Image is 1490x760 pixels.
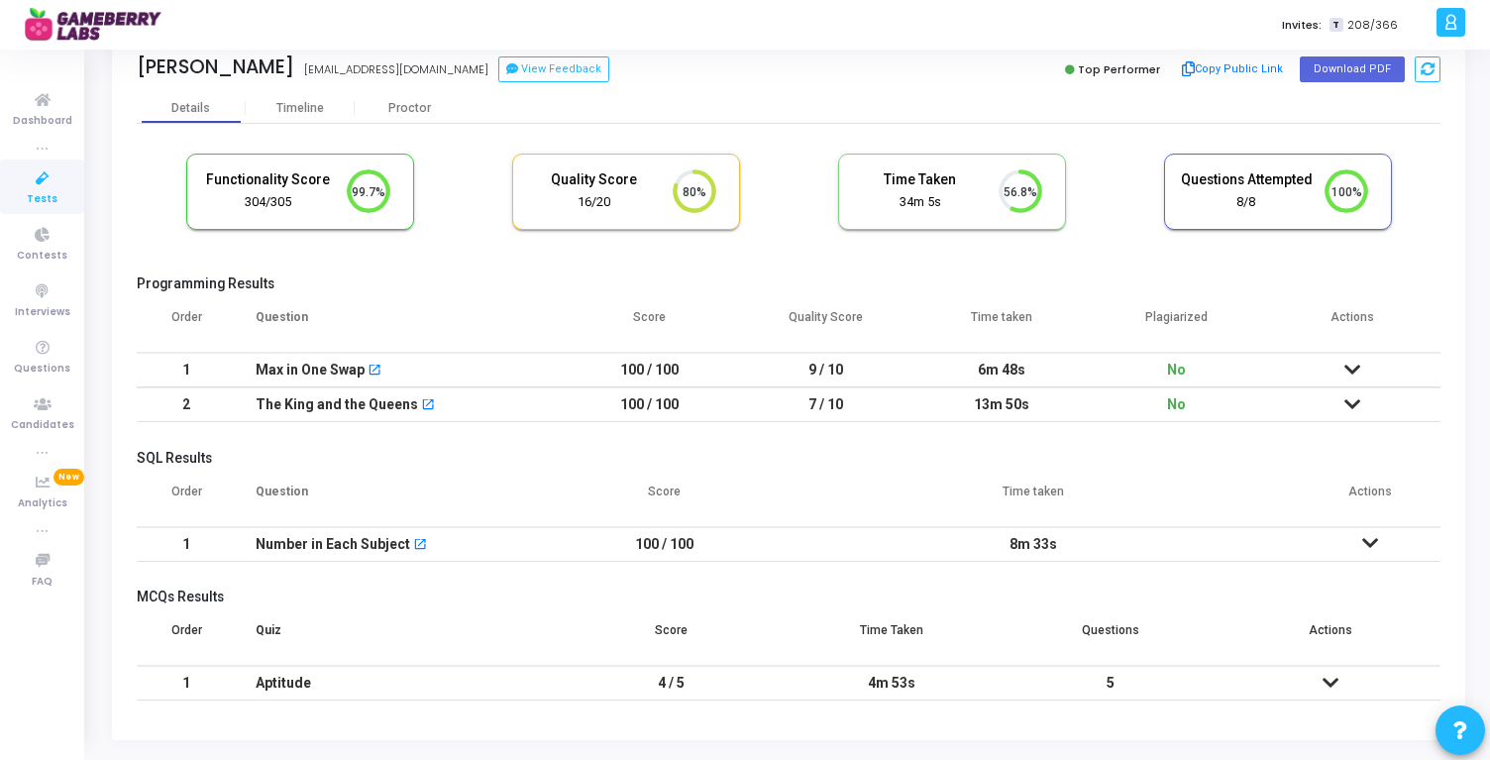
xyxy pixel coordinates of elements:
[768,472,1300,527] th: Time taken
[1167,396,1186,412] span: No
[562,387,737,422] td: 100 / 100
[137,589,1440,605] h5: MCQs Results
[202,171,335,188] h5: Functionality Score
[498,56,609,82] button: View Feedback
[562,297,737,353] th: Score
[171,101,210,116] div: Details
[1265,297,1440,353] th: Actions
[1300,472,1440,527] th: Actions
[737,297,912,353] th: Quality Score
[913,387,1089,422] td: 13m 50s
[413,539,427,553] mat-icon: open_in_new
[1282,17,1322,34] label: Invites:
[236,610,562,666] th: Quiz
[256,667,542,700] div: Aptitude
[854,171,987,188] h5: Time Taken
[32,574,53,591] span: FAQ
[562,610,782,666] th: Score
[1300,56,1405,82] button: Download PDF
[137,353,236,387] td: 1
[913,297,1089,353] th: Time taken
[1002,610,1222,666] th: Questions
[11,417,74,434] span: Candidates
[137,387,236,422] td: 2
[528,171,661,188] h5: Quality Score
[256,388,418,421] div: The King and the Queens
[768,527,1300,562] td: 8m 33s
[256,528,410,561] div: Number in Each Subject
[1330,18,1342,33] span: T
[202,193,335,212] div: 304/305
[528,193,661,212] div: 16/20
[53,469,84,486] span: New
[256,354,365,386] div: Max in One Swap
[1176,54,1290,84] button: Copy Public Link
[562,472,768,527] th: Score
[25,5,173,45] img: logo
[13,113,72,130] span: Dashboard
[137,666,236,701] td: 1
[137,610,236,666] th: Order
[137,472,236,527] th: Order
[236,297,562,353] th: Question
[854,193,987,212] div: 34m 5s
[1180,193,1313,212] div: 8/8
[562,527,768,562] td: 100 / 100
[1002,666,1222,701] td: 5
[276,101,324,116] div: Timeline
[1078,61,1160,77] span: Top Performer
[304,61,488,78] div: [EMAIL_ADDRESS][DOMAIN_NAME]
[562,666,782,701] td: 4 / 5
[562,353,737,387] td: 100 / 100
[368,365,381,379] mat-icon: open_in_new
[1347,17,1398,34] span: 208/366
[15,304,70,321] span: Interviews
[27,191,57,208] span: Tests
[421,399,435,413] mat-icon: open_in_new
[1180,171,1313,188] h5: Questions Attempted
[18,495,67,512] span: Analytics
[801,667,982,700] div: 4m 53s
[17,248,67,265] span: Contests
[14,361,70,378] span: Questions
[1089,297,1264,353] th: Plagiarized
[1167,362,1186,378] span: No
[1221,610,1440,666] th: Actions
[137,55,294,78] div: [PERSON_NAME]
[137,527,236,562] td: 1
[737,353,912,387] td: 9 / 10
[137,297,236,353] th: Order
[355,101,464,116] div: Proctor
[913,353,1089,387] td: 6m 48s
[782,610,1002,666] th: Time Taken
[236,472,562,527] th: Question
[737,387,912,422] td: 7 / 10
[137,275,1440,292] h5: Programming Results
[137,450,1440,467] h5: SQL Results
